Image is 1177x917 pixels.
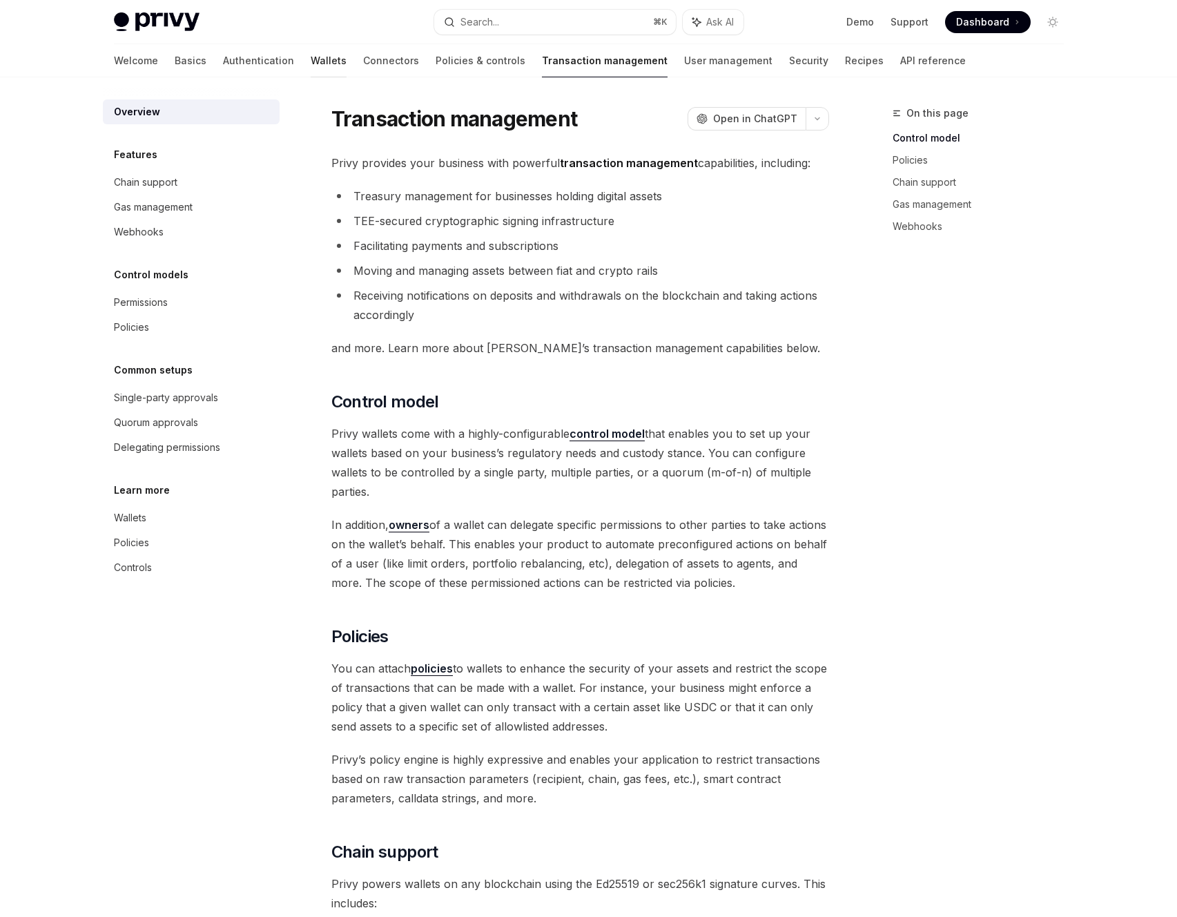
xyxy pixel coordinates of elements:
li: Receiving notifications on deposits and withdrawals on the blockchain and taking actions accordingly [331,286,829,325]
a: Chain support [103,170,280,195]
span: Chain support [331,841,438,863]
span: Privy wallets come with a highly-configurable that enables you to set up your wallets based on yo... [331,424,829,501]
span: Open in ChatGPT [713,112,797,126]
a: Webhooks [893,215,1075,238]
span: Privy’s policy engine is highly expressive and enables your application to restrict transactions ... [331,750,829,808]
span: In addition, of a wallet can delegate specific permissions to other parties to take actions on th... [331,515,829,592]
button: Search...⌘K [434,10,676,35]
div: Policies [114,319,149,336]
span: Policies [331,626,389,648]
h5: Common setups [114,362,193,378]
a: Policies [103,530,280,555]
span: and more. Learn more about [PERSON_NAME]’s transaction management capabilities below. [331,338,829,358]
img: light logo [114,12,200,32]
a: Support [891,15,928,29]
a: Security [789,44,828,77]
span: Privy provides your business with powerful capabilities, including: [331,153,829,173]
a: owners [389,518,429,532]
div: Policies [114,534,149,551]
a: User management [684,44,772,77]
a: Permissions [103,290,280,315]
a: Overview [103,99,280,124]
a: Webhooks [103,220,280,244]
a: Controls [103,555,280,580]
div: Quorum approvals [114,414,198,431]
a: Recipes [845,44,884,77]
a: policies [411,662,453,676]
strong: control model [570,427,645,441]
a: Demo [846,15,874,29]
a: control model [570,427,645,441]
div: Permissions [114,294,168,311]
span: You can attach to wallets to enhance the security of your assets and restrict the scope of transa... [331,659,829,736]
span: ⌘ K [653,17,668,28]
a: Quorum approvals [103,410,280,435]
a: Wallets [311,44,347,77]
a: Connectors [363,44,419,77]
div: Wallets [114,510,146,526]
a: Welcome [114,44,158,77]
span: On this page [906,105,969,122]
li: Treasury management for businesses holding digital assets [331,186,829,206]
div: Delegating permissions [114,439,220,456]
a: Gas management [103,195,280,220]
span: Ask AI [706,15,734,29]
a: Control model [893,127,1075,149]
button: Open in ChatGPT [688,107,806,131]
li: Moving and managing assets between fiat and crypto rails [331,261,829,280]
a: Policies [893,149,1075,171]
a: Gas management [893,193,1075,215]
a: Basics [175,44,206,77]
a: Authentication [223,44,294,77]
a: API reference [900,44,966,77]
button: Ask AI [683,10,743,35]
a: Single-party approvals [103,385,280,410]
strong: transaction management [560,156,698,170]
span: Privy powers wallets on any blockchain using the Ed25519 or sec256k1 signature curves. This inclu... [331,874,829,913]
div: Search... [460,14,499,30]
div: Webhooks [114,224,164,240]
span: Control model [331,391,439,413]
a: Chain support [893,171,1075,193]
h5: Learn more [114,482,170,499]
li: Facilitating payments and subscriptions [331,236,829,255]
button: Toggle dark mode [1042,11,1064,33]
div: Controls [114,559,152,576]
a: Wallets [103,505,280,530]
span: Dashboard [956,15,1009,29]
h5: Features [114,146,157,163]
div: Single-party approvals [114,389,218,406]
li: TEE-secured cryptographic signing infrastructure [331,211,829,231]
h5: Control models [114,267,188,283]
div: Chain support [114,174,177,191]
div: Gas management [114,199,193,215]
h1: Transaction management [331,106,578,131]
div: Overview [114,104,160,120]
a: Transaction management [542,44,668,77]
a: Dashboard [945,11,1031,33]
a: Policies & controls [436,44,525,77]
a: Policies [103,315,280,340]
a: Delegating permissions [103,435,280,460]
